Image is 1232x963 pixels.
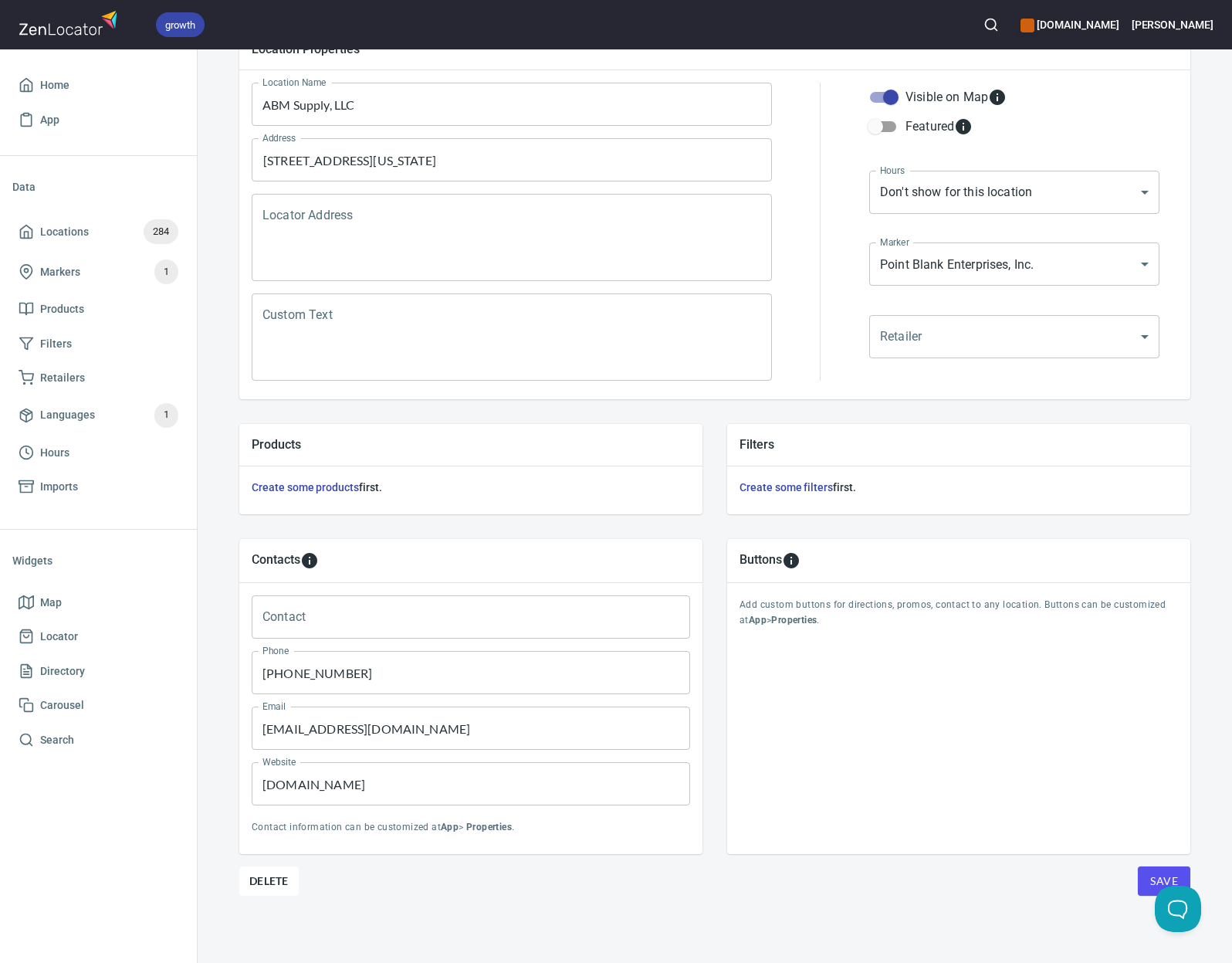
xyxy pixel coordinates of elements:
h5: Products [252,436,690,453]
span: Markers [40,263,80,282]
div: Point Blank Enterprises, Inc. [869,242,1159,286]
img: zenlocator [19,6,122,39]
span: 1 [154,406,178,424]
span: Carousel [40,696,84,715]
h6: first. [252,479,690,496]
span: Products [40,300,84,319]
div: Featured [905,117,973,136]
a: Directory [12,654,184,689]
p: Add custom buttons for directions, promos, contact to any location. Buttons can be customized at > . [740,598,1178,629]
a: Filters [12,327,184,361]
span: Save [1150,872,1178,891]
button: Search [974,8,1008,42]
span: Locator [40,627,78,646]
p: Contact information can be customized at > . [252,820,690,836]
span: App [40,110,59,130]
a: Products [12,292,184,327]
li: Data [12,168,184,205]
div: Manage your apps [1020,8,1119,42]
svg: To add custom contact information for locations, please go to Apps > Properties > Contacts. [300,551,319,570]
a: Markers1 [12,252,184,292]
b: App [749,615,767,626]
a: Create some filters [740,481,833,493]
button: Delete [239,866,299,896]
span: Directory [40,662,85,681]
a: Create some products [252,481,359,493]
span: Home [40,76,69,95]
span: 1 [154,263,178,281]
div: growth [156,12,205,37]
button: color-CE600E [1020,19,1034,32]
iframe: Help Scout Beacon - Open [1155,886,1201,932]
span: growth [156,17,205,33]
a: Imports [12,470,184,504]
h5: Contacts [252,551,300,570]
h6: [PERSON_NAME] [1132,16,1213,33]
a: Locations284 [12,212,184,252]
h5: Buttons [740,551,782,570]
button: [PERSON_NAME] [1132,8,1213,42]
a: App [12,103,184,137]
a: Search [12,723,184,758]
li: Widgets [12,542,184,579]
a: Carousel [12,688,184,723]
b: Properties [771,615,817,626]
span: Imports [40,477,78,497]
span: Locations [40,222,89,242]
a: Retailers [12,361,184,395]
span: Languages [40,405,95,425]
h6: [DOMAIN_NAME] [1020,16,1119,33]
a: Map [12,585,184,620]
span: Filters [40,334,72,354]
a: Home [12,68,184,103]
b: App [441,822,459,832]
h6: first. [740,479,1178,496]
a: Languages1 [12,395,184,436]
span: Hours [40,443,69,463]
span: Delete [249,872,289,890]
div: Visible on Map [905,88,1007,107]
a: Hours [12,436,184,470]
a: Locator [12,619,184,654]
button: Save [1138,866,1190,896]
span: 284 [144,223,178,241]
span: Map [40,593,62,612]
span: Retailers [40,368,85,388]
div: ​ [869,315,1159,358]
h5: Filters [740,436,1178,453]
b: Properties [466,822,512,832]
div: Don't show for this location [869,171,1159,214]
svg: Whether the location is visible on the map. [988,88,1007,107]
svg: To add custom buttons for locations, please go to Apps > Properties > Buttons. [782,551,800,570]
span: Search [40,731,74,750]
